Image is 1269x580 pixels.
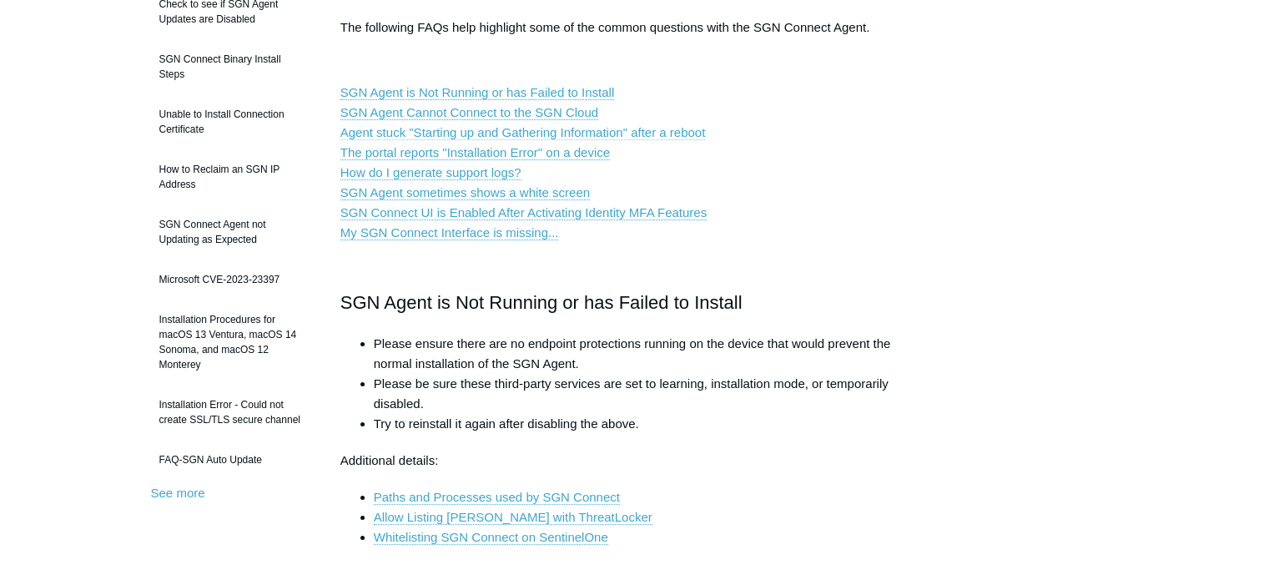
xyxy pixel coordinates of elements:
[151,444,315,476] a: FAQ-SGN Auto Update
[151,98,315,145] a: Unable to Install Connection Certificate
[151,154,315,200] a: How to Reclaim an SGN IP Address
[340,205,707,220] a: SGN Connect UI is Enabled After Activating Identity MFA Features
[151,304,315,381] a: Installation Procedures for macOS 13 Ventura, macOS 14 Sonoma, and macOS 12 Monterey
[340,165,521,180] a: How do I generate support logs?
[340,18,929,38] p: The following FAQs help highlight some of the common questions with the SGN Connect Agent.
[374,510,652,525] a: Allow Listing [PERSON_NAME] with ThreatLocker
[340,105,598,120] a: SGN Agent Cannot Connect to the SGN Cloud
[374,530,608,545] a: Whitelisting SGN Connect on SentinelOne
[340,451,929,471] p: Additional details:
[340,145,610,160] a: The portal reports "Installation Error" on a device
[151,486,205,500] a: See more
[374,490,620,505] a: Paths and Processes used by SGN Connect
[340,288,929,317] h2: SGN Agent is Not Running or has Failed to Install
[151,43,315,90] a: SGN Connect Binary Install Steps
[340,185,590,200] a: SGN Agent sometimes shows a white screen
[374,334,929,374] li: Please ensure there are no endpoint protections running on the device that would prevent the norm...
[340,225,559,240] a: My SGN Connect Interface is missing...
[374,414,929,434] li: Try to reinstall it again after disabling the above.
[151,264,315,295] a: Microsoft CVE-2023-23397
[374,374,929,414] li: Please be sure these third-party services are set to learning, installation mode, or temporarily ...
[151,389,315,436] a: Installation Error - Could not create SSL/TLS secure channel
[151,209,315,255] a: SGN Connect Agent not Updating as Expected
[340,125,706,140] a: Agent stuck "Starting up and Gathering Information" after a reboot
[340,85,615,100] a: SGN Agent is Not Running or has Failed to Install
